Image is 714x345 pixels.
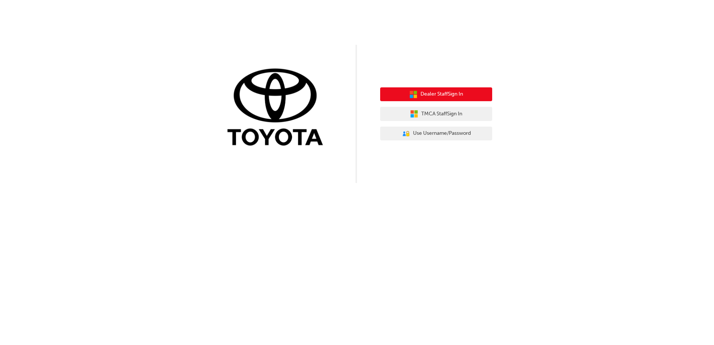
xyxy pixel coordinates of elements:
[420,90,463,99] span: Dealer Staff Sign In
[413,129,471,138] span: Use Username/Password
[222,67,334,149] img: Trak
[380,107,492,121] button: TMCA StaffSign In
[421,110,462,118] span: TMCA Staff Sign In
[380,87,492,102] button: Dealer StaffSign In
[380,127,492,141] button: Use Username/Password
